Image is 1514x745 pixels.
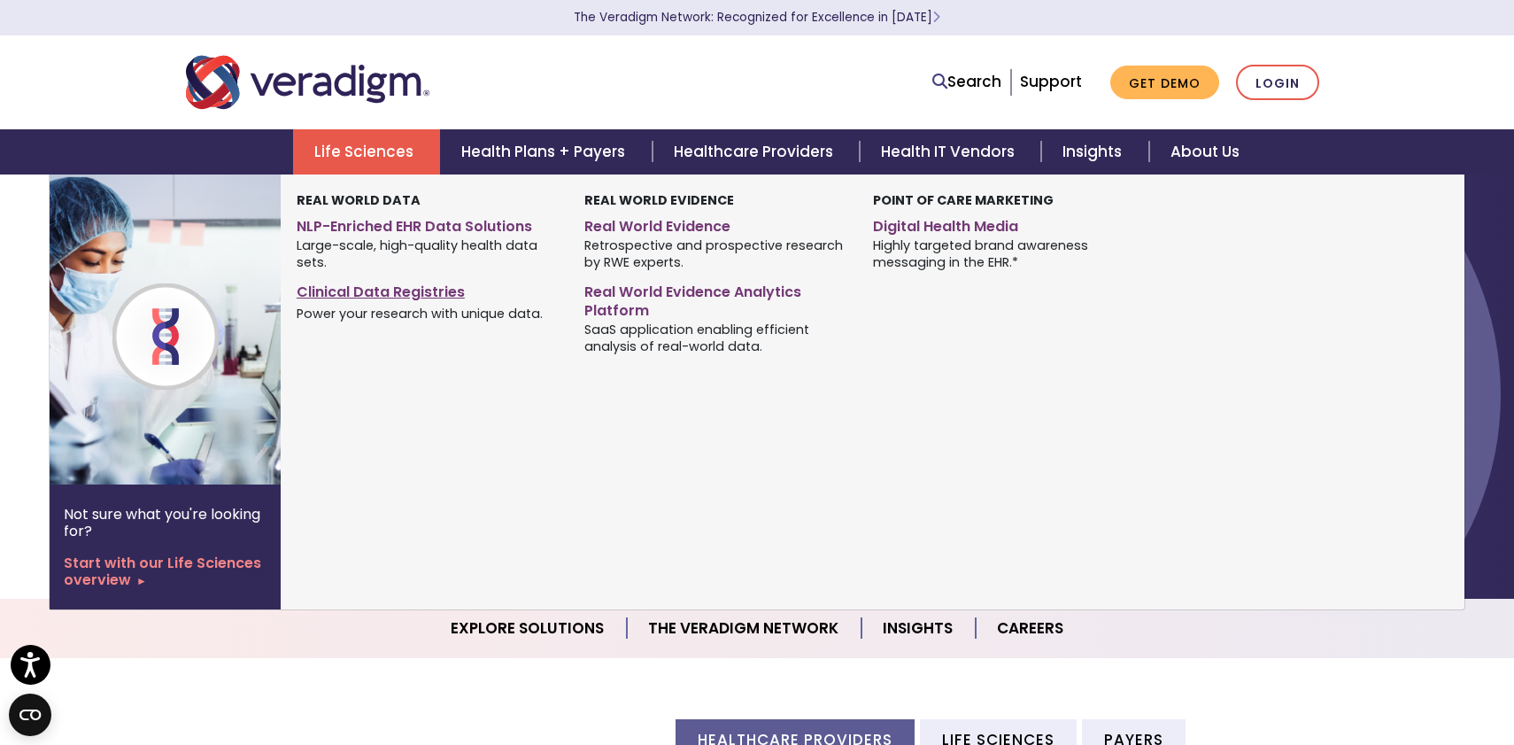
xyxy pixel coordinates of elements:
a: Start with our Life Sciences overview [64,555,266,588]
a: Insights [861,606,976,651]
img: Life Sciences [50,175,335,485]
span: Large-scale, high-quality health data sets. [297,237,558,271]
a: Real World Evidence [584,211,846,237]
a: Insights [1041,129,1148,175]
a: Explore Solutions [429,606,627,651]
a: The Veradigm Network [627,606,861,651]
a: Support [1020,71,1082,92]
a: Health IT Vendors [860,129,1041,175]
a: Clinical Data Registries [297,276,558,302]
a: NLP-Enriched EHR Data Solutions [297,211,558,237]
a: Digital Health Media [873,211,1134,237]
span: Power your research with unique data. [297,304,543,322]
a: Healthcare Providers [653,129,860,175]
p: Not sure what you're looking for? [64,506,266,539]
button: Open CMP widget [9,694,51,736]
a: Careers [976,606,1085,651]
iframe: Drift Chat Widget [1174,617,1493,724]
span: Learn More [932,9,940,26]
a: The Veradigm Network: Recognized for Excellence in [DATE]Learn More [574,9,940,26]
span: Retrospective and prospective research by RWE experts. [584,237,846,271]
img: Veradigm logo [186,53,429,112]
a: Real World Evidence Analytics Platform [584,276,846,321]
a: Health Plans + Payers [440,129,652,175]
a: Life Sciences [293,129,440,175]
strong: Point of Care Marketing [873,191,1054,209]
span: Highly targeted brand awareness messaging in the EHR.* [873,237,1134,271]
a: Get Demo [1110,66,1219,100]
span: SaaS application enabling efficient analysis of real-world data. [584,320,846,354]
a: About Us [1149,129,1261,175]
strong: Real World Evidence [584,191,734,209]
a: Login [1236,65,1319,101]
strong: Real World Data [297,191,421,209]
a: Search [932,70,1001,94]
